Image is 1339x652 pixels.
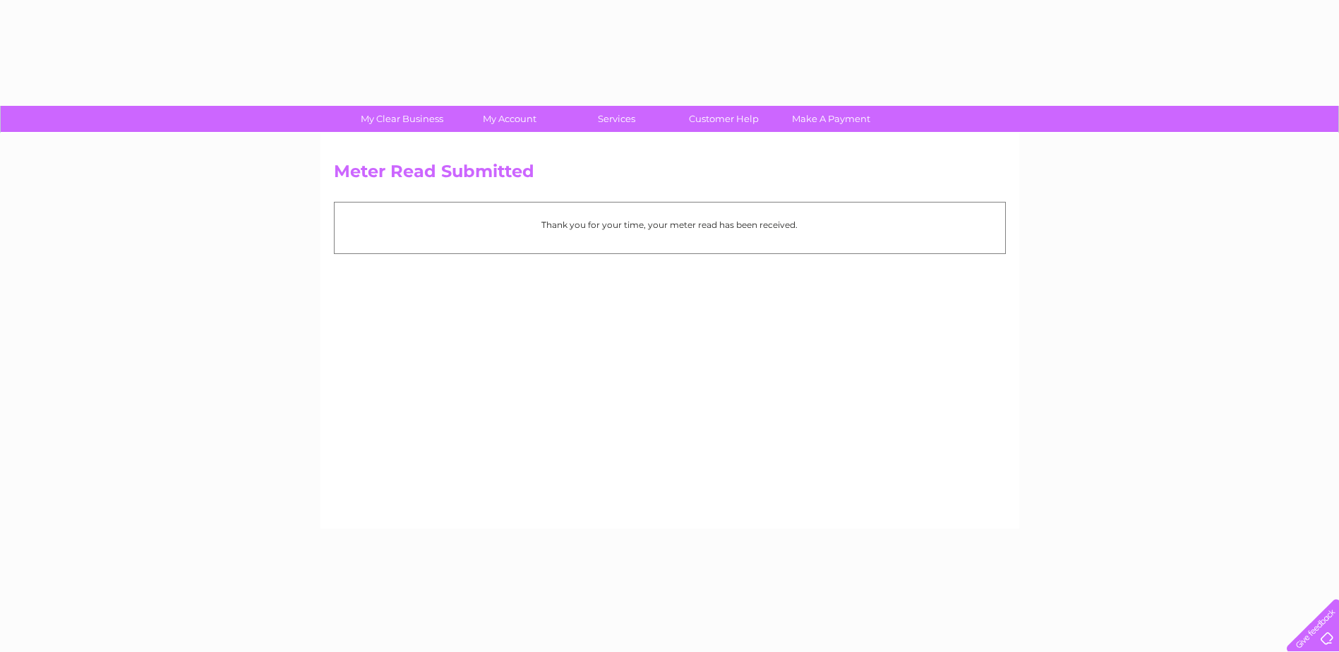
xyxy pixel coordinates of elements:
[773,106,889,132] a: Make A Payment
[451,106,568,132] a: My Account
[334,162,1006,188] h2: Meter Read Submitted
[558,106,675,132] a: Services
[342,218,998,231] p: Thank you for your time, your meter read has been received.
[666,106,782,132] a: Customer Help
[344,106,460,132] a: My Clear Business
